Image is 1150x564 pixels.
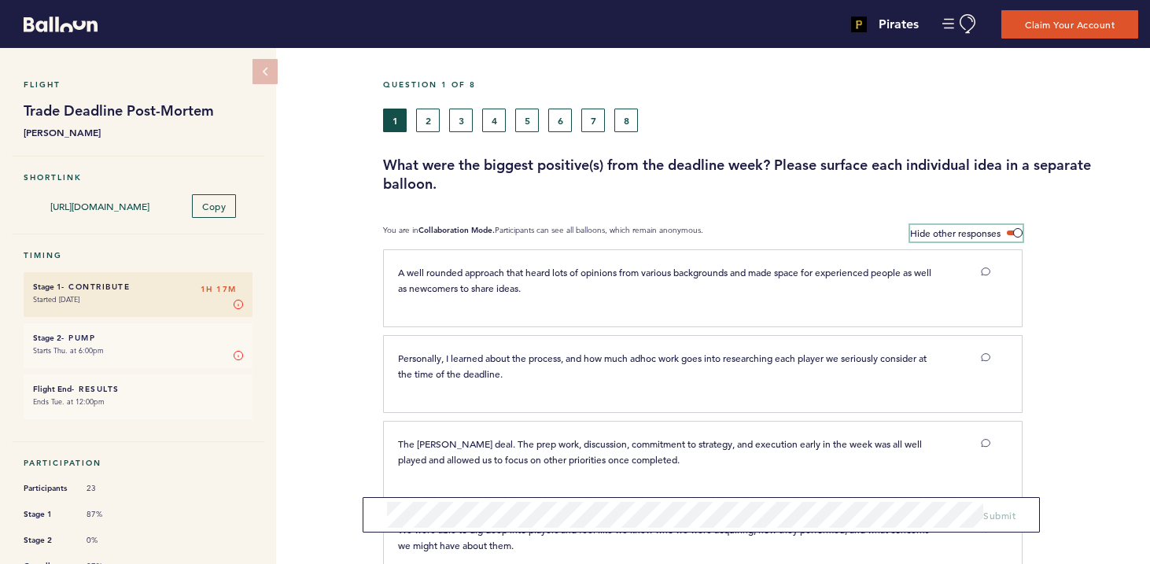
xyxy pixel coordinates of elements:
small: Stage 2 [33,333,61,343]
span: Participants [24,481,71,496]
p: You are in Participants can see all balloons, which remain anonymous. [383,225,703,241]
button: 7 [581,109,605,132]
h5: Participation [24,458,252,468]
b: [PERSON_NAME] [24,124,252,140]
h3: What were the biggest positive(s) from the deadline week? Please surface each individual idea in ... [383,156,1138,194]
span: 23 [87,483,134,494]
h6: - Results [33,384,243,394]
h4: Pirates [879,15,919,34]
span: Copy [202,200,226,212]
h5: Timing [24,250,252,260]
button: 1 [383,109,407,132]
button: 6 [548,109,572,132]
span: 87% [87,509,134,520]
button: 4 [482,109,506,132]
button: 3 [449,109,473,132]
span: The [PERSON_NAME] deal. The prep work, discussion, commitment to strategy, and execution early in... [398,437,924,466]
small: Stage 1 [33,282,61,292]
button: 2 [416,109,440,132]
time: Starts Thu. at 6:00pm [33,345,104,356]
button: Submit [983,507,1015,523]
button: 8 [614,109,638,132]
h1: Trade Deadline Post-Mortem [24,101,252,120]
h5: Flight [24,79,252,90]
span: Hide other responses [910,227,1001,239]
time: Ends Tue. at 12:00pm [33,396,105,407]
span: 0% [87,535,134,546]
span: Personally, I learned about the process, and how much adhoc work goes into researching each playe... [398,352,929,380]
span: Stage 1 [24,507,71,522]
span: A well rounded approach that heard lots of opinions from various backgrounds and made space for e... [398,266,934,294]
button: Manage Account [942,14,978,34]
button: 5 [515,109,539,132]
h6: - Contribute [33,282,243,292]
time: Started [DATE] [33,294,79,304]
span: 1H 17M [201,282,237,297]
b: Collaboration Mode. [418,225,495,235]
h5: Shortlink [24,172,252,182]
small: Flight End [33,384,72,394]
h6: - Pump [33,333,243,343]
svg: Balloon [24,17,98,32]
span: Stage 2 [24,533,71,548]
h5: Question 1 of 8 [383,79,1138,90]
span: Submit [983,509,1015,522]
button: Copy [192,194,236,218]
a: Balloon [12,16,98,32]
button: Claim Your Account [1001,10,1138,39]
